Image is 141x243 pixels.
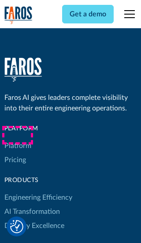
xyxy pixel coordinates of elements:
[62,5,114,23] a: Get a demo
[4,205,60,219] a: AI Transformation
[4,57,42,82] img: Faros Logo White
[4,153,26,167] a: Pricing
[4,6,33,24] a: home
[4,176,72,185] div: products
[4,92,137,114] div: Faros AI gives leaders complete visibility into their entire engineering operations.
[4,139,31,153] a: Platform
[4,124,72,133] div: Platform
[4,219,64,233] a: Delivery Excellence
[119,4,137,25] div: menu
[10,220,23,233] button: Cookie Settings
[10,220,23,233] img: Revisit consent button
[4,57,42,82] a: home
[4,190,72,205] a: Engineering Efficiency
[4,6,33,24] img: Logo of the analytics and reporting company Faros.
